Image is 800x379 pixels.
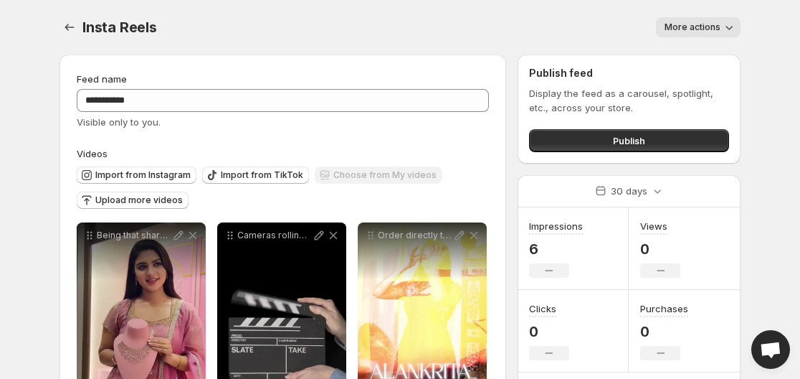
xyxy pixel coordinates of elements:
h3: Views [640,219,667,233]
h3: Clicks [529,301,556,316]
button: Import from Instagram [77,167,196,184]
span: Feed name [77,73,127,85]
span: More actions [665,22,720,33]
p: Cameras rolling couture flowing Heres how we brought the vision to life [237,230,312,241]
h3: Impressions [529,219,583,233]
h2: Publish feed [529,66,729,80]
h3: Purchases [640,301,688,316]
p: Display the feed as a carousel, spotlight, etc., across your store. [529,86,729,115]
p: 6 [529,240,583,258]
span: Insta Reels [82,19,157,36]
div: Open chat [751,330,790,369]
p: 0 [640,323,688,340]
span: Visible only to you. [77,116,161,128]
button: More actions [656,17,741,37]
span: Import from Instagram [95,169,191,181]
span: Publish [613,134,645,148]
p: Being that sharara gurl for a while Btw this beautiful sharara from alankrita_by_swetha [97,230,171,241]
span: Import from TikTok [221,169,303,181]
p: 0 [640,240,680,258]
button: Import from TikTok [202,167,309,184]
button: Upload more videos [77,192,189,209]
button: Settings [59,17,80,37]
p: 0 [529,323,569,340]
p: Order directly through WhatsApp now [PHONE_NUMBER] [PERSON_NAME] Collection Comment [PERSON_NAME]... [378,230,452,241]
p: 30 days [611,184,647,198]
span: Videos [77,148,108,159]
button: Publish [529,129,729,152]
span: Upload more videos [95,195,183,206]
